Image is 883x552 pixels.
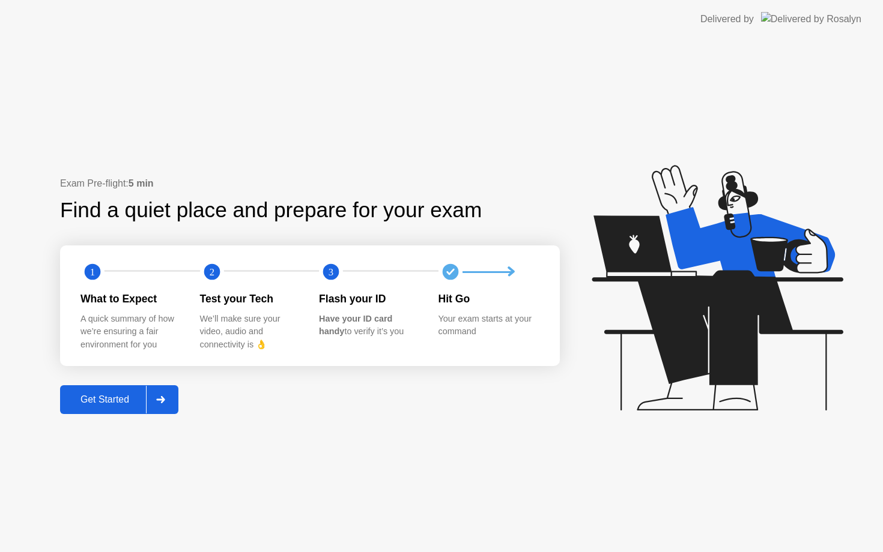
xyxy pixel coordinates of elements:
[200,291,300,307] div: Test your Tech
[80,313,181,352] div: A quick summary of how we’re ensuring a fair environment for you
[64,394,146,405] div: Get Started
[80,291,181,307] div: What to Expect
[60,385,178,414] button: Get Started
[90,266,95,278] text: 1
[329,266,333,278] text: 3
[700,12,754,26] div: Delivered by
[761,12,861,26] img: Delivered by Rosalyn
[319,314,392,337] b: Have your ID card handy
[129,178,154,188] b: 5 min
[319,313,419,338] div: to verify it’s you
[60,194,484,226] div: Find a quiet place and prepare for your exam
[438,291,539,307] div: Hit Go
[438,313,539,338] div: Your exam starts at your command
[200,313,300,352] div: We’ll make sure your video, audio and connectivity is 👌
[60,176,560,191] div: Exam Pre-flight:
[209,266,214,278] text: 2
[319,291,419,307] div: Flash your ID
